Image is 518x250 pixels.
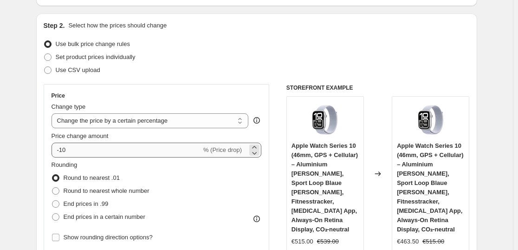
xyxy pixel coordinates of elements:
div: €463.50 [397,237,419,246]
span: Round to nearest whole number [64,187,149,194]
span: End prices in a certain number [64,213,145,220]
div: help [252,116,261,125]
p: Select how the prices should change [68,21,167,30]
span: Round to nearest .01 [64,174,120,181]
img: 81Yk5nuijdL_80x.jpg [306,101,343,138]
div: €515.00 [291,237,313,246]
span: Price change amount [52,132,109,139]
span: % (Price drop) [203,146,242,153]
span: Apple Watch Series 10 (46mm, GPS + Cellular) – Aluminium [PERSON_NAME], Sport Loop Blaue [PERSON_... [291,142,358,233]
strike: €539.00 [317,237,339,246]
span: Change type [52,103,86,110]
span: End prices in .99 [64,200,109,207]
h6: STOREFRONT EXAMPLE [286,84,470,92]
input: -15 [52,143,201,158]
h2: Step 2. [44,21,65,30]
span: Set product prices individually [56,53,136,60]
span: Show rounding direction options? [64,234,153,241]
span: Apple Watch Series 10 (46mm, GPS + Cellular) – Aluminium [PERSON_NAME], Sport Loop Blaue [PERSON_... [397,142,463,233]
span: Rounding [52,161,78,168]
span: Use bulk price change rules [56,40,130,47]
span: Use CSV upload [56,66,100,73]
h3: Price [52,92,65,99]
strike: €515.00 [422,237,444,246]
img: 81Yk5nuijdL_80x.jpg [412,101,449,138]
